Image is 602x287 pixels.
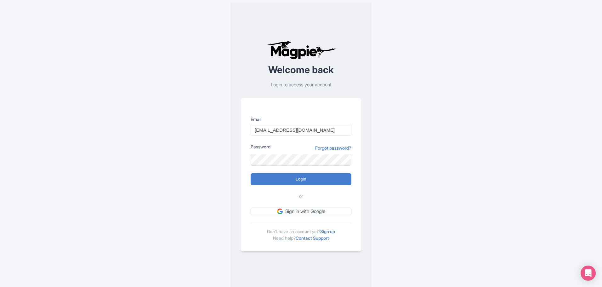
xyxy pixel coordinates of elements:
label: Email [251,116,351,123]
a: Forgot password? [315,145,351,151]
img: logo-ab69f6fb50320c5b225c76a69d11143b.png [266,41,337,60]
input: Login [251,173,351,185]
div: Don't have an account yet? Need help? [251,223,351,241]
a: Sign in with Google [251,208,351,215]
p: Login to access your account [241,81,361,89]
img: google.svg [277,209,283,214]
label: Password [251,143,270,150]
a: Sign up [320,229,335,234]
div: Open Intercom Messenger [581,266,596,281]
a: Contact Support [296,235,329,241]
span: or [299,193,303,200]
h2: Welcome back [241,65,361,75]
input: you@example.com [251,124,351,136]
